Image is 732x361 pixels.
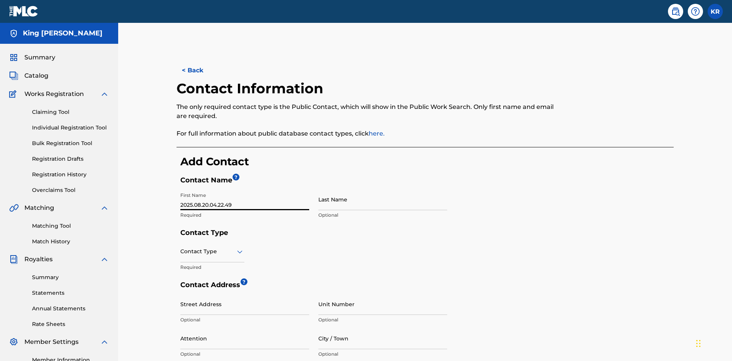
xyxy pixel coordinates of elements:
img: expand [100,203,109,212]
p: The only required contact type is the Public Contact, which will show in the Public Work Search. ... [177,102,559,121]
img: expand [100,89,109,99]
img: expand [100,255,109,264]
a: Individual Registration Tool [32,124,109,132]
span: Summary [24,53,55,62]
img: Works Registration [9,89,19,99]
p: Optional [318,351,447,358]
span: Catalog [24,71,48,80]
a: Overclaims Tool [32,186,109,194]
img: help [691,7,700,16]
img: Accounts [9,29,18,38]
img: MLC Logo [9,6,39,17]
p: Optional [180,351,309,358]
a: Bulk Registration Tool [32,139,109,147]
span: ? [233,174,239,180]
img: Royalties [9,255,18,264]
img: Matching [9,203,19,212]
a: Statements [32,289,109,297]
a: Public Search [668,4,683,19]
img: Member Settings [9,337,18,347]
div: User Menu [708,4,723,19]
span: Royalties [24,255,53,264]
span: Member Settings [24,337,79,347]
a: Registration Drafts [32,155,109,163]
iframe: Chat Widget [694,324,732,361]
p: Required [180,212,309,219]
a: Claiming Tool [32,108,109,116]
h5: Contact Name [180,176,674,188]
p: Optional [180,316,309,323]
a: Match History [32,238,109,246]
span: ? [241,278,247,285]
a: Annual Statements [32,305,109,313]
img: Summary [9,53,18,62]
img: Catalog [9,71,18,80]
span: Matching [24,203,54,212]
h5: Contact Address [180,281,447,293]
div: Drag [696,332,701,355]
p: Required [180,264,244,271]
h3: Add Contact [180,155,674,168]
img: expand [100,337,109,347]
a: Matching Tool [32,222,109,230]
a: here. [369,130,385,137]
a: Registration History [32,171,109,179]
button: < Back [177,61,222,80]
p: For full information about public database contact types, click [177,129,559,138]
a: Rate Sheets [32,320,109,328]
a: SummarySummary [9,53,55,62]
h2: Contact Information [177,80,327,97]
p: Optional [318,316,447,323]
a: CatalogCatalog [9,71,48,80]
h5: Contact Type [180,228,674,241]
p: Optional [318,212,447,219]
a: Summary [32,273,109,281]
div: Help [688,4,703,19]
span: Works Registration [24,89,84,99]
h5: King McTesterson [23,29,103,38]
img: search [671,7,680,16]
